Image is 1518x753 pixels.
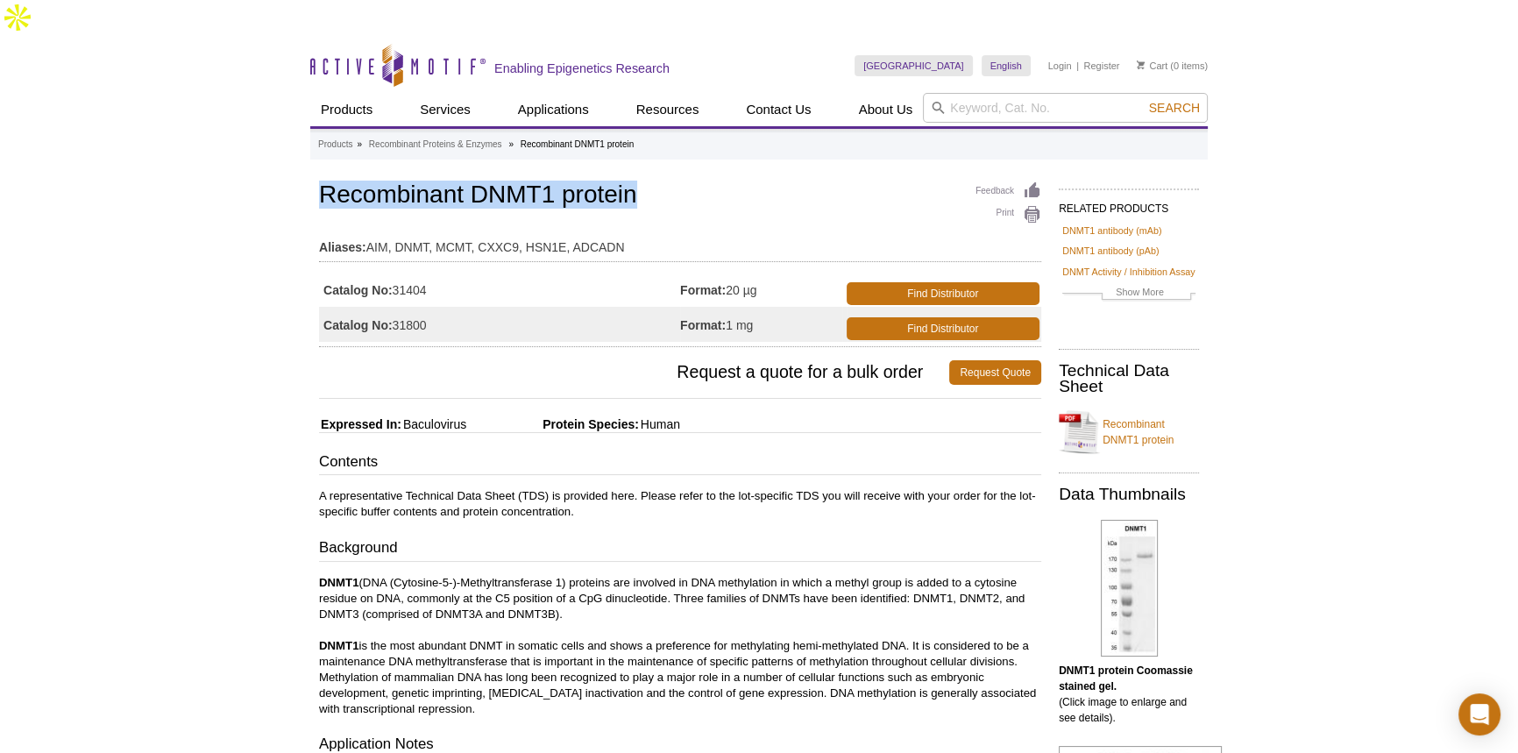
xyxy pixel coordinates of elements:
[982,55,1031,76] a: English
[1144,100,1205,116] button: Search
[323,282,393,298] strong: Catalog No:
[1048,60,1072,72] a: Login
[508,139,514,149] li: »
[949,360,1041,385] a: Request Quote
[1059,406,1199,458] a: Recombinant DNMT1 protein
[1062,284,1195,304] a: Show More
[494,60,670,76] h2: Enabling Epigenetics Research
[1062,264,1195,280] a: DNMT Activity / Inhibition Assay
[319,575,1041,717] p: (DNA (Cytosine-5-)-Methyltransferase 1) proteins are involved in DNA methylation in which a methy...
[357,139,362,149] li: »
[1062,223,1161,238] a: DNMT1 antibody (mAb)
[319,307,680,342] td: 31800
[639,417,680,431] span: Human
[318,137,352,153] a: Products
[1137,55,1208,76] li: (0 items)
[470,417,639,431] span: Protein Species:
[319,537,1041,562] h3: Background
[975,205,1041,224] a: Print
[1083,60,1119,72] a: Register
[1059,487,1199,502] h2: Data Thumbnails
[319,417,401,431] span: Expressed In:
[855,55,973,76] a: [GEOGRAPHIC_DATA]
[319,639,358,652] strong: DNMT1
[847,282,1040,305] a: Find Distributor
[1137,60,1167,72] a: Cart
[848,93,924,126] a: About Us
[409,93,481,126] a: Services
[680,307,842,342] td: 1 mg
[507,93,599,126] a: Applications
[319,239,366,255] strong: Aliases:
[680,282,726,298] strong: Format:
[401,417,466,431] span: Baculovirus
[735,93,821,126] a: Contact Us
[1458,693,1500,735] div: Open Intercom Messenger
[975,181,1041,201] a: Feedback
[319,272,680,307] td: 31404
[1059,363,1199,394] h2: Technical Data Sheet
[1076,55,1079,76] li: |
[369,137,502,153] a: Recombinant Proteins & Enzymes
[319,181,1041,211] h1: Recombinant DNMT1 protein
[319,576,358,589] strong: DNMT1
[626,93,710,126] a: Resources
[847,317,1040,340] a: Find Distributor
[923,93,1208,123] input: Keyword, Cat. No.
[1059,663,1199,726] p: (Click image to enlarge and see details).
[680,317,726,333] strong: Format:
[319,360,949,385] span: Request a quote for a bulk order
[319,229,1041,257] td: AIM, DNMT, MCMT, CXXC9, HSN1E, ADCADN
[1149,101,1200,115] span: Search
[319,488,1041,520] p: A representative Technical Data Sheet (TDS) is provided here. Please refer to the lot-specific TD...
[1062,243,1159,259] a: DNMT1 antibody (pAb)
[521,139,635,149] li: Recombinant DNMT1 protein
[310,93,383,126] a: Products
[323,317,393,333] strong: Catalog No:
[1059,188,1199,220] h2: RELATED PRODUCTS
[1137,60,1145,69] img: Your Cart
[1059,664,1193,693] b: DNMT1 protein Coomassie stained gel.
[319,451,1041,476] h3: Contents
[1101,520,1158,657] img: DNMT1 protein Coomassie gel
[680,272,842,307] td: 20 µg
